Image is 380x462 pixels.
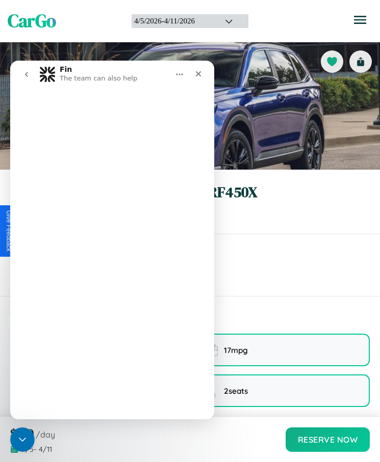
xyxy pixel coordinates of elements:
[10,425,34,442] span: $ 120
[10,61,214,419] iframe: Intercom live chat
[286,427,370,452] button: Reserve Now
[21,445,52,454] span: 4 / 5 - 4 / 11
[36,429,55,440] span: /day
[10,427,35,452] iframe: Intercom live chat
[224,386,248,396] span: 2 seats
[8,9,56,33] span: CarGo
[134,17,212,25] div: 4 / 5 / 2026 - 4 / 11 / 2026
[5,210,12,252] div: Give Feedback
[224,345,248,355] span: 17 mpg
